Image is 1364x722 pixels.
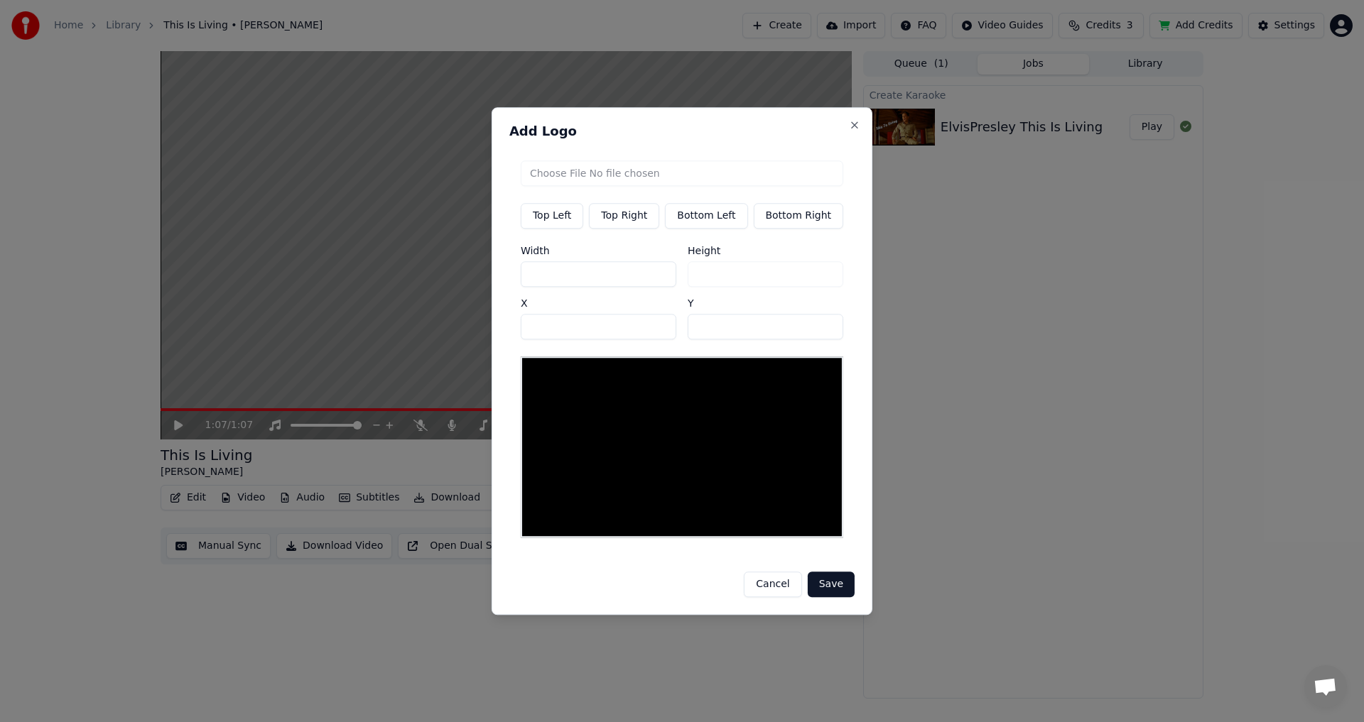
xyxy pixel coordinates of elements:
[521,298,676,308] label: X
[589,203,659,229] button: Top Right
[521,246,676,256] label: Width
[808,571,855,597] button: Save
[521,203,583,229] button: Top Left
[688,298,843,308] label: Y
[744,571,801,597] button: Cancel
[509,125,855,138] h2: Add Logo
[753,203,843,229] button: Bottom Right
[688,246,843,256] label: Height
[665,203,747,229] button: Bottom Left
